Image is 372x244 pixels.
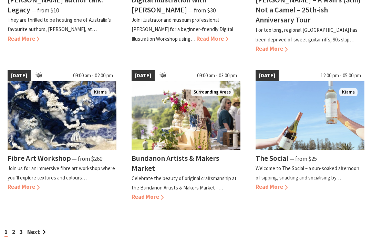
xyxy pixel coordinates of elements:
[256,165,359,181] p: Welcome to The Social – a sun-soaked afternoon of sipping, snacking and socialising by…
[8,70,116,202] a: [DATE] 09:00 am - 02:00 pm Fibre Art Kiama Fibre Art Workshop ⁠— from $260 Join us for an immersi...
[256,45,288,53] span: Read More
[31,7,59,14] span: ⁠— from $10
[132,17,233,42] p: Join illustrator and museum professional [PERSON_NAME] for a beginner-friendly Digital Illustrati...
[132,81,240,150] img: A seleciton of ceramic goods are placed on a table outdoor with river views behind
[194,70,240,81] span: 09:00 am - 03:00 pm
[256,183,288,191] span: Read More
[91,88,110,97] span: Kiama
[196,35,228,43] span: Read More
[256,81,364,150] img: The Social
[256,154,288,163] h4: The Social
[256,27,358,43] p: For too long, regional [GEOGRAPHIC_DATA] has been deprived of sweet guitar riffs, 90s slap…
[8,183,40,191] span: Read More
[317,70,364,81] span: 12:00 pm - 05:00 pm
[339,88,358,97] span: Kiama
[8,154,71,163] h4: Fibre Art Workshop
[70,70,116,81] span: 09:00 am - 02:00 pm
[188,7,216,14] span: ⁠— from $30
[132,70,155,81] span: [DATE]
[20,228,23,236] a: 3
[132,154,219,173] h4: Bundanon Artists & Makers Market
[256,70,279,81] span: [DATE]
[12,228,15,236] a: 2
[72,155,102,163] span: ⁠— from $260
[289,155,317,163] span: ⁠— from $25
[191,88,234,97] span: Surrounding Areas
[8,35,40,43] span: Read More
[132,70,240,202] a: [DATE] 09:00 am - 03:00 pm A seleciton of ceramic goods are placed on a table outdoor with river ...
[256,70,364,202] a: [DATE] 12:00 pm - 05:00 pm The Social Kiama The Social ⁠— from $25 Welcome to The Social – a sun-...
[132,193,164,201] span: Read More
[8,165,115,181] p: Join us for an immersive fibre art workshop where you’ll explore textures and colours…
[8,81,116,150] img: Fibre Art
[8,70,31,81] span: [DATE]
[132,175,237,191] p: Celebrate the beauty of original craftsmanship at the Bundanon Artists & Makers Market –…
[4,228,8,237] span: 1
[27,228,46,236] a: Next
[8,17,111,33] p: They are thrilled to be hosting one of Australia’s favourite authors, [PERSON_NAME], at…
